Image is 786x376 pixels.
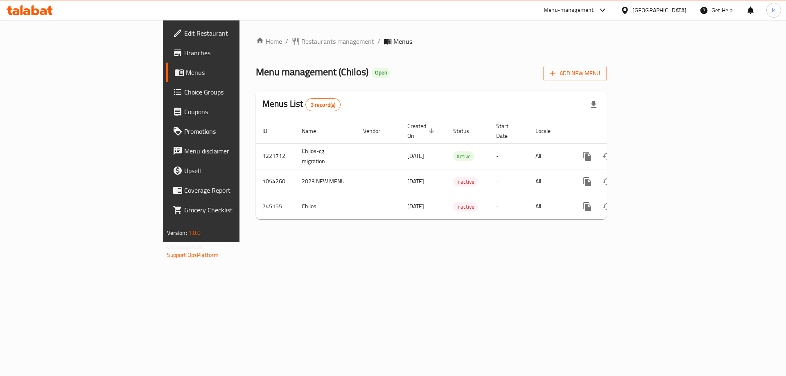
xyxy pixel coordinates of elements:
[490,169,529,194] td: -
[291,36,374,46] a: Restaurants management
[578,172,597,191] button: more
[184,166,288,176] span: Upsell
[301,36,374,46] span: Restaurants management
[453,126,480,136] span: Status
[184,205,288,215] span: Grocery Checklist
[295,194,357,219] td: Chilos
[184,185,288,195] span: Coverage Report
[578,197,597,216] button: more
[166,23,294,43] a: Edit Restaurant
[302,126,327,136] span: Name
[393,36,412,46] span: Menus
[407,201,424,212] span: [DATE]
[550,68,600,79] span: Add New Menu
[407,176,424,187] span: [DATE]
[453,152,474,161] span: Active
[167,241,205,252] span: Get support on:
[166,200,294,220] a: Grocery Checklist
[166,141,294,161] a: Menu disclaimer
[306,101,341,109] span: 3 record(s)
[295,169,357,194] td: 2023 NEW MENU
[372,68,391,78] div: Open
[184,126,288,136] span: Promotions
[166,63,294,82] a: Menus
[632,6,687,15] div: [GEOGRAPHIC_DATA]
[407,151,424,161] span: [DATE]
[597,197,617,216] button: Change Status
[597,146,617,166] button: Change Status
[377,36,380,46] li: /
[372,69,391,76] span: Open
[578,146,597,166] button: more
[597,172,617,191] button: Change Status
[166,43,294,63] a: Branches
[167,227,187,238] span: Version:
[453,177,478,187] span: Inactive
[363,126,391,136] span: Vendor
[584,95,603,115] div: Export file
[184,28,288,38] span: Edit Restaurant
[166,180,294,200] a: Coverage Report
[262,98,341,111] h2: Menus List
[407,121,437,141] span: Created On
[184,48,288,58] span: Branches
[305,98,341,111] div: Total records count
[167,250,219,260] a: Support.OpsPlatform
[166,161,294,180] a: Upsell
[496,121,519,141] span: Start Date
[188,227,201,238] span: 1.0.0
[571,119,663,144] th: Actions
[544,5,594,15] div: Menu-management
[490,194,529,219] td: -
[529,169,571,194] td: All
[184,87,288,97] span: Choice Groups
[490,143,529,169] td: -
[772,6,775,15] span: k
[529,194,571,219] td: All
[166,82,294,102] a: Choice Groups
[256,36,607,46] nav: breadcrumb
[184,107,288,117] span: Coupons
[166,102,294,122] a: Coupons
[543,66,607,81] button: Add New Menu
[529,143,571,169] td: All
[256,63,368,81] span: Menu management ( Chilos )
[453,202,478,212] span: Inactive
[184,146,288,156] span: Menu disclaimer
[186,68,288,77] span: Menus
[166,122,294,141] a: Promotions
[535,126,561,136] span: Locale
[295,143,357,169] td: Chilos-cg migration
[262,126,278,136] span: ID
[256,119,663,219] table: enhanced table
